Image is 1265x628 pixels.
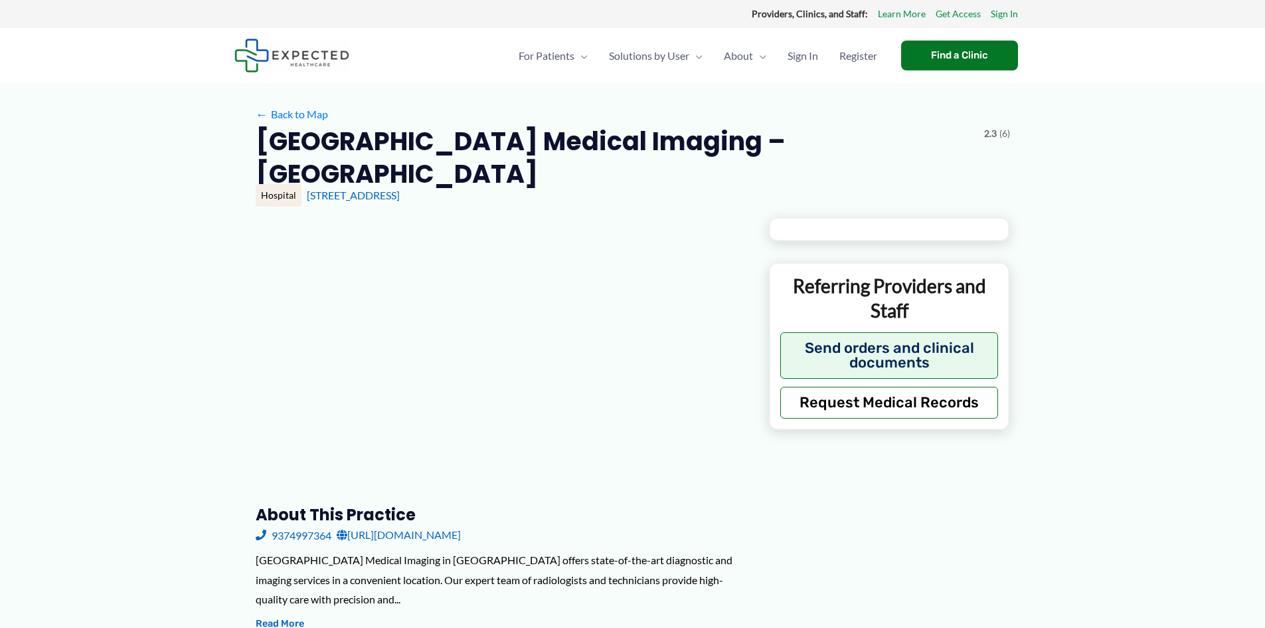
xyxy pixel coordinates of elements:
a: [URL][DOMAIN_NAME] [337,525,461,545]
span: ← [256,108,268,120]
span: Menu Toggle [753,33,766,79]
a: 9374997364 [256,525,331,545]
nav: Primary Site Navigation [508,33,888,79]
span: Menu Toggle [574,33,588,79]
a: Register [829,33,888,79]
strong: Providers, Clinics, and Staff: [752,8,868,19]
a: Get Access [936,5,981,23]
span: Register [839,33,877,79]
p: Referring Providers and Staff [780,274,999,322]
h3: About this practice [256,504,748,525]
div: [GEOGRAPHIC_DATA] Medical Imaging in [GEOGRAPHIC_DATA] offers state-of-the-art diagnostic and ima... [256,550,748,609]
span: Solutions by User [609,33,689,79]
span: For Patients [519,33,574,79]
a: [STREET_ADDRESS] [307,189,400,201]
a: Learn More [878,5,926,23]
span: Menu Toggle [689,33,703,79]
span: 2.3 [984,125,997,142]
span: Sign In [788,33,818,79]
a: ←Back to Map [256,104,328,124]
button: Send orders and clinical documents [780,332,999,379]
h2: [GEOGRAPHIC_DATA] Medical Imaging – [GEOGRAPHIC_DATA] [256,125,973,191]
span: (6) [999,125,1010,142]
a: Sign In [777,33,829,79]
a: AboutMenu Toggle [713,33,777,79]
a: Find a Clinic [901,41,1018,70]
a: Solutions by UserMenu Toggle [598,33,713,79]
img: Expected Healthcare Logo - side, dark font, small [234,39,349,72]
span: About [724,33,753,79]
a: For PatientsMenu Toggle [508,33,598,79]
div: Hospital [256,184,301,207]
a: Sign In [991,5,1018,23]
button: Request Medical Records [780,387,999,419]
